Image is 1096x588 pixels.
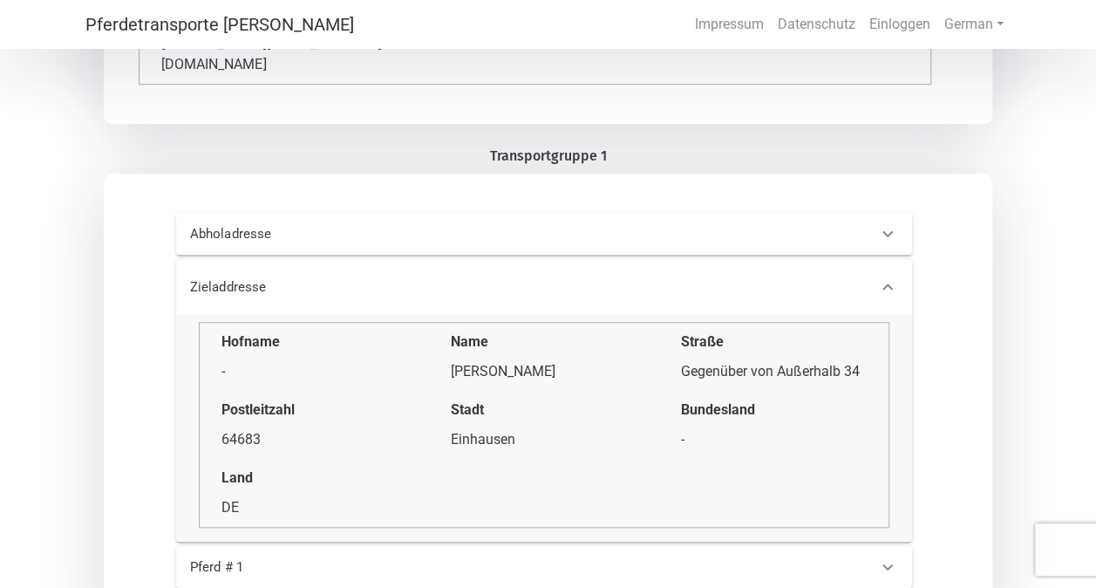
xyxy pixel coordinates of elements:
[190,277,502,297] p: Zieladdresse
[176,259,913,315] div: Zieladdresse
[221,361,408,382] div: -
[451,400,637,420] div: Stadt
[176,315,913,542] div: Zieladdresse
[490,146,607,167] label: Transportgruppe 1
[681,361,868,382] div: Gegenüber von Außerhalb 34
[221,332,408,352] div: Hofname
[221,400,408,420] div: Postleitzahl
[176,546,913,588] div: Pferd # 1
[681,332,868,352] div: Straße
[451,361,637,382] div: [PERSON_NAME]
[190,557,502,578] p: Pferd # 1
[190,224,502,244] p: Abholadresse
[862,7,937,42] a: Einloggen
[688,7,771,42] a: Impressum
[771,7,862,42] a: Datenschutz
[681,429,868,450] div: -
[451,332,637,352] div: Name
[681,400,868,420] div: Bundesland
[85,7,354,42] a: Pferdetransporte [PERSON_NAME]
[451,429,637,450] div: Einhausen
[221,468,408,489] div: Land
[937,7,1011,42] a: German
[221,429,408,450] div: 64683
[161,33,381,75] div: [PERSON_NAME][EMAIL_ADDRESS][DOMAIN_NAME]
[176,213,913,255] div: Abholadresse
[221,497,408,518] div: DE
